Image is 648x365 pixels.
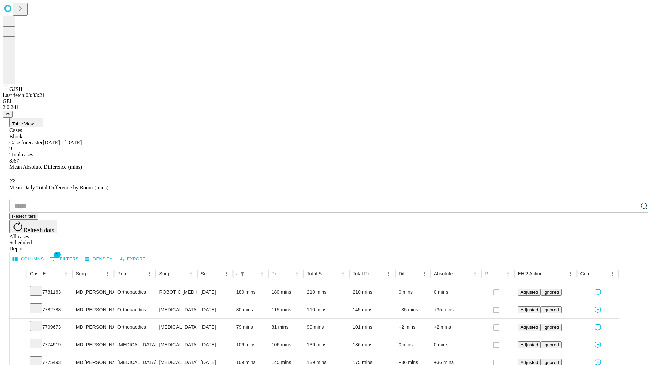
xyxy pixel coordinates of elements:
[518,271,542,276] div: EHR Action
[329,269,338,278] button: Sort
[541,289,561,296] button: Ignored
[30,301,69,318] div: 7782788
[222,269,231,278] button: Menu
[238,269,247,278] div: 1 active filter
[307,319,346,336] div: 99 mins
[520,307,538,312] span: Adjusted
[117,319,152,336] div: Orthopaedics
[518,341,541,348] button: Adjusted
[236,301,265,318] div: 80 mins
[434,271,460,276] div: Absolute Difference
[236,336,265,354] div: 106 mins
[236,319,265,336] div: 79 mins
[9,140,43,145] span: Case forecaster
[520,290,538,295] span: Adjusted
[13,339,23,351] button: Expand
[434,284,478,301] div: 0 mins
[103,269,112,278] button: Menu
[384,269,394,278] button: Menu
[520,360,538,365] span: Adjusted
[201,301,230,318] div: [DATE]
[117,301,152,318] div: Orthopaedics
[48,253,80,264] button: Show filters
[212,269,222,278] button: Sort
[543,269,553,278] button: Sort
[61,269,71,278] button: Menu
[30,271,51,276] div: Case Epic Id
[518,289,541,296] button: Adjusted
[201,284,230,301] div: [DATE]
[135,269,144,278] button: Sort
[541,324,561,331] button: Ignored
[283,269,292,278] button: Sort
[186,269,196,278] button: Menu
[9,164,82,170] span: Mean Absolute Difference (mins)
[518,306,541,313] button: Adjusted
[201,271,212,276] div: Surgery Date
[410,269,420,278] button: Sort
[272,271,282,276] div: Predicted In Room Duration
[461,269,470,278] button: Sort
[12,214,36,219] span: Reset filters
[236,284,265,301] div: 180 mins
[201,336,230,354] div: [DATE]
[399,319,427,336] div: +2 mins
[520,342,538,347] span: Adjusted
[307,336,346,354] div: 136 mins
[607,269,617,278] button: Menu
[9,146,12,151] span: 9
[543,342,559,347] span: Ignored
[76,319,111,336] div: MD [PERSON_NAME] [PERSON_NAME] Md
[9,220,57,233] button: Refresh data
[13,304,23,316] button: Expand
[144,269,154,278] button: Menu
[543,325,559,330] span: Ignored
[177,269,186,278] button: Sort
[272,336,300,354] div: 106 mins
[24,227,55,233] span: Refresh data
[9,178,15,184] span: 22
[399,301,427,318] div: +35 mins
[434,301,478,318] div: +35 mins
[580,271,597,276] div: Comments
[248,269,257,278] button: Sort
[353,271,374,276] div: Total Predicted Duration
[30,319,69,336] div: 7709673
[434,336,478,354] div: 0 mins
[117,284,152,301] div: Orthopaedics
[43,140,82,145] span: [DATE] - [DATE]
[159,301,194,318] div: [MEDICAL_DATA] [MEDICAL_DATA]
[272,319,300,336] div: 81 mins
[485,271,493,276] div: Resolved in EHR
[117,336,152,354] div: [MEDICAL_DATA]
[272,301,300,318] div: 115 mins
[76,271,93,276] div: Surgeon Name
[503,269,513,278] button: Menu
[159,319,194,336] div: [MEDICAL_DATA] WITH [MEDICAL_DATA] REPAIR
[13,287,23,298] button: Expand
[76,336,111,354] div: MD [PERSON_NAME] E Md
[338,269,348,278] button: Menu
[159,284,194,301] div: ROBOTIC [MEDICAL_DATA] KNEE TOTAL
[30,284,69,301] div: 7781163
[201,319,230,336] div: [DATE]
[520,325,538,330] span: Adjusted
[52,269,61,278] button: Sort
[76,284,111,301] div: MD [PERSON_NAME] [PERSON_NAME] Md
[9,185,108,190] span: Mean Daily Total Difference by Room (mins)
[257,269,267,278] button: Menu
[236,271,237,276] div: Scheduled In Room Duration
[117,254,147,264] button: Export
[494,269,503,278] button: Sort
[307,284,346,301] div: 210 mins
[5,112,10,117] span: @
[598,269,607,278] button: Sort
[13,322,23,334] button: Expand
[420,269,429,278] button: Menu
[543,307,559,312] span: Ignored
[12,121,34,126] span: Table View
[9,158,19,164] span: 8.67
[93,269,103,278] button: Sort
[518,324,541,331] button: Adjusted
[3,98,645,104] div: GEI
